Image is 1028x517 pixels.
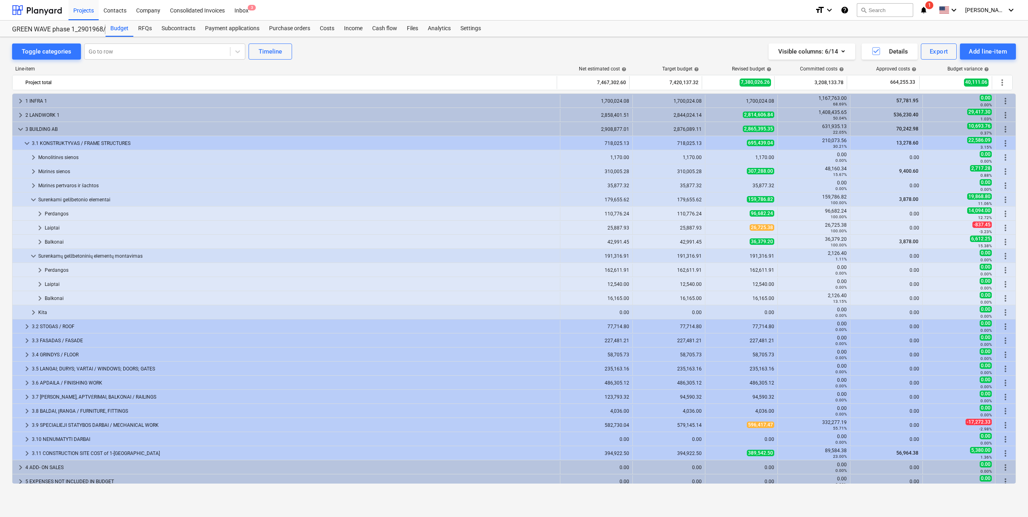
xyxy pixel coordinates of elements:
[1001,251,1010,261] span: More actions
[980,187,992,192] small: 0.00%
[339,21,367,37] a: Income
[1001,378,1010,388] span: More actions
[29,167,38,176] span: keyboard_arrow_right
[781,110,847,121] div: 1,408,435.65
[636,183,702,188] div: 35,877.32
[837,67,844,72] span: help
[781,166,847,177] div: 48,160.34
[781,124,847,135] div: 631,935.13
[22,350,32,360] span: keyboard_arrow_right
[778,76,844,89] div: 3,208,133.78
[857,3,913,17] button: Search
[980,103,992,107] small: 0.00%
[1001,124,1010,134] span: More actions
[45,264,557,277] div: Perdangos
[1001,350,1010,360] span: More actions
[22,139,32,148] span: keyboard_arrow_down
[38,151,557,164] div: Monolitinės sienos
[835,158,847,163] small: 0.00%
[978,244,992,248] small: 15.38%
[835,271,847,275] small: 0.00%
[29,153,38,162] span: keyboard_arrow_right
[12,25,96,34] div: GREEN WAVE phase 1_2901968/2901969/2901972
[835,313,847,318] small: 0.00%
[22,406,32,416] span: keyboard_arrow_right
[988,478,1028,517] iframe: Chat Widget
[564,169,629,174] div: 310,005.28
[22,420,32,430] span: keyboard_arrow_right
[747,140,774,146] span: 695,439.04
[564,253,629,259] div: 191,316.91
[781,250,847,262] div: 2,126.40
[29,251,38,261] span: keyboard_arrow_down
[925,1,933,9] span: 1
[854,155,919,160] div: 0.00
[781,293,847,304] div: 2,126.40
[743,112,774,118] span: 2,814,606.84
[781,95,847,107] div: 1,167,763.00
[1001,181,1010,190] span: More actions
[947,66,989,72] div: Budget variance
[1001,153,1010,162] span: More actions
[564,197,629,203] div: 179,655.62
[367,21,402,37] div: Cash flow
[893,112,919,118] span: 536,230.40
[1001,237,1010,247] span: More actions
[831,229,847,233] small: 100.00%
[264,21,315,37] a: Purchase orders
[38,193,557,206] div: Surenkami gelžbetonio elementai
[781,236,847,248] div: 36,379.20
[248,5,256,10] span: 3
[854,296,919,301] div: 0.00
[133,21,157,37] a: RFQs
[16,124,25,134] span: keyboard_arrow_down
[38,306,557,319] div: Kita
[980,173,992,178] small: 0.88%
[980,286,992,290] small: 0.00%
[157,21,200,37] a: Subcontracts
[1001,406,1010,416] span: More actions
[980,306,992,312] span: 0.00
[833,130,847,134] small: 22.05%
[29,181,38,190] span: keyboard_arrow_right
[1001,265,1010,275] span: More actions
[980,342,992,347] small: 0.00%
[16,477,25,486] span: keyboard_arrow_right
[564,98,629,104] div: 1,700,024.08
[781,138,847,149] div: 210,073.56
[1001,195,1010,205] span: More actions
[835,341,847,346] small: 0.00%
[633,76,698,89] div: 7,420,137.32
[636,352,702,358] div: 58,705.73
[895,98,919,103] span: 57,781.95
[854,253,919,259] div: 0.00
[32,137,557,150] div: 3.1 KONSTRUKTYVAS / FRAME STRUCTURES
[564,267,629,273] div: 162,611.91
[979,230,992,234] small: -3.23%
[402,21,423,37] div: Files
[35,209,45,219] span: keyboard_arrow_right
[833,172,847,177] small: 15.67%
[16,96,25,106] span: keyboard_arrow_right
[35,279,45,289] span: keyboard_arrow_right
[781,307,847,318] div: 0.00
[1001,294,1010,303] span: More actions
[636,296,702,301] div: 16,165.00
[1001,434,1010,444] span: More actions
[876,66,916,72] div: Approved costs
[564,211,629,217] div: 110,776.24
[860,7,867,13] span: search
[854,310,919,315] div: 0.00
[25,123,557,136] div: 3 BUILDING AB
[38,165,557,178] div: Mūrinės sienos
[636,239,702,245] div: 42,991.45
[423,21,456,37] div: Analytics
[636,225,702,231] div: 25,887.93
[636,281,702,287] div: 12,540.00
[800,66,844,72] div: Committed costs
[980,300,992,304] small: 0.00%
[45,207,557,220] div: Perdangos
[980,314,992,318] small: 0.00%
